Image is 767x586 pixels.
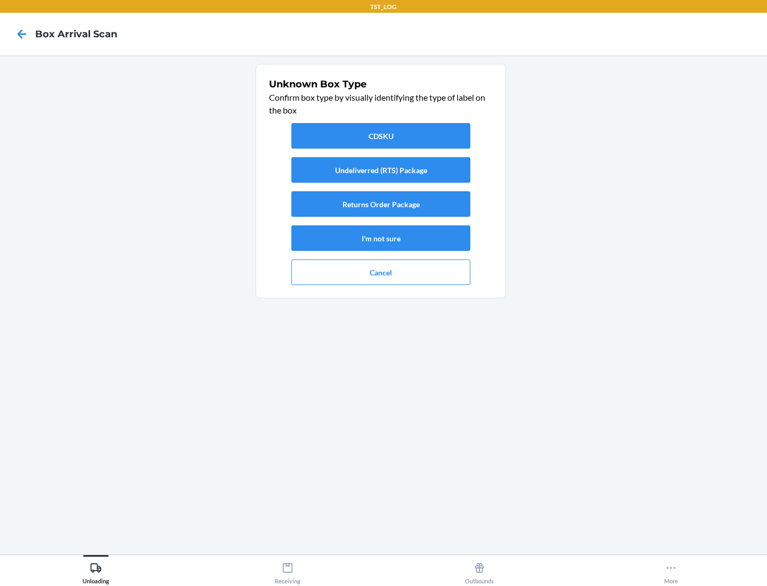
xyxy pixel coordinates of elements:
[291,157,470,183] button: Undeliverred (RTS) Package
[269,77,493,91] h1: Unknown Box Type
[291,191,470,217] button: Returns Order Package
[383,555,575,584] button: Outbounds
[83,558,109,584] div: Unloading
[465,558,494,584] div: Outbounds
[192,555,383,584] button: Receiving
[664,558,678,584] div: More
[291,259,470,285] button: Cancel
[291,123,470,149] button: CDSKU
[291,225,470,251] button: I'm not sure
[575,555,767,584] button: More
[269,91,493,117] p: Confirm box type by visually identifying the type of label on the box
[370,2,397,12] p: TST_LOG
[35,27,117,41] h4: Box Arrival Scan
[275,558,300,584] div: Receiving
